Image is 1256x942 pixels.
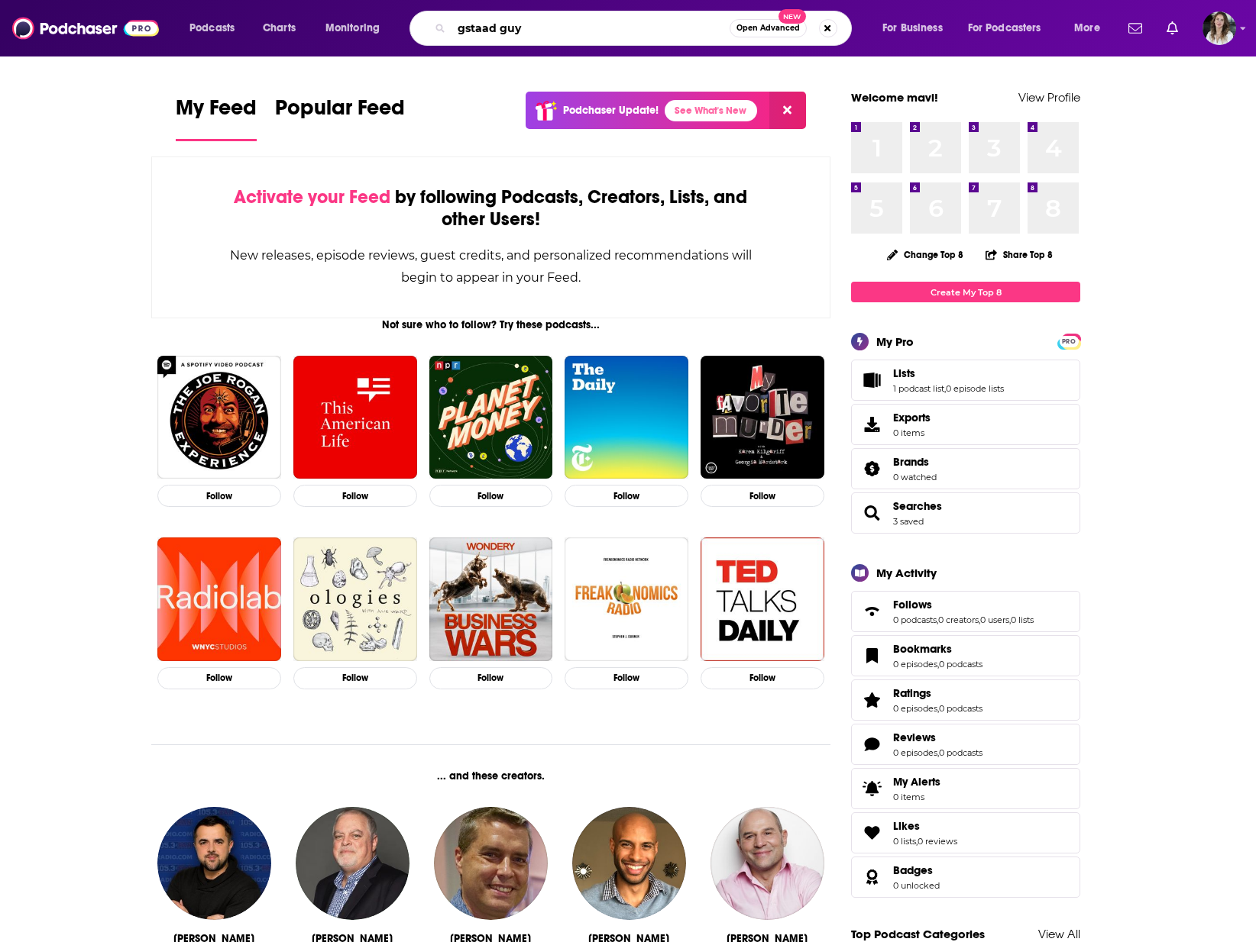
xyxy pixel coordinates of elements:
[1122,15,1148,41] a: Show notifications dropdown
[893,598,932,611] span: Follows
[563,104,659,117] p: Podchaser Update!
[851,360,1080,401] span: Lists
[893,642,952,656] span: Bookmarks
[893,499,942,513] a: Searches
[263,18,296,39] span: Charts
[893,659,937,669] a: 0 episodes
[157,807,270,920] img: Shan Shariff
[157,537,281,661] img: Radiolab
[937,615,938,625] span: ,
[701,356,824,479] img: My Favorite Murder with Karen Kilgariff and Georgia Hardstark
[851,724,1080,765] span: Reviews
[856,645,887,666] a: Bookmarks
[565,356,688,479] img: The Daily
[1203,11,1236,45] span: Logged in as mavi
[176,95,257,130] span: My Feed
[893,472,937,482] a: 0 watched
[234,185,390,208] span: Activate your Feed
[851,404,1080,445] a: Exports
[893,615,937,625] a: 0 podcasts
[779,9,806,24] span: New
[572,807,685,920] img: Ross Jackson
[1161,15,1184,41] a: Show notifications dropdown
[157,667,281,689] button: Follow
[176,95,257,141] a: My Feed
[856,822,887,844] a: Likes
[851,768,1080,809] a: My Alerts
[851,591,1080,632] span: Follows
[916,836,918,847] span: ,
[429,667,553,689] button: Follow
[893,703,937,714] a: 0 episodes
[893,411,931,424] span: Exports
[876,566,937,580] div: My Activity
[701,537,824,661] a: TED Talks Daily
[893,642,982,656] a: Bookmarks
[893,775,940,789] span: My Alerts
[851,927,985,941] a: Top Podcast Categories
[1074,18,1100,39] span: More
[893,747,937,758] a: 0 episodes
[1038,927,1080,941] a: View All
[189,18,235,39] span: Podcasts
[665,100,757,121] a: See What's New
[882,18,943,39] span: For Business
[1063,16,1119,40] button: open menu
[429,356,553,479] a: Planet Money
[1203,11,1236,45] img: User Profile
[893,863,933,877] span: Badges
[856,601,887,622] a: Follows
[296,807,409,920] img: Mike Mulligan
[893,819,920,833] span: Likes
[851,492,1080,534] span: Searches
[856,369,887,391] a: Lists
[918,836,957,847] a: 0 reviews
[179,16,254,40] button: open menu
[730,19,807,37] button: Open AdvancedNew
[851,812,1080,853] span: Likes
[1011,615,1034,625] a: 0 lists
[325,18,380,39] span: Monitoring
[157,485,281,507] button: Follow
[851,857,1080,898] span: Badges
[736,24,800,32] span: Open Advanced
[893,598,1034,611] a: Follows
[275,95,405,130] span: Popular Feed
[228,244,753,289] div: New releases, episode reviews, guest credits, and personalized recommendations will begin to appe...
[711,807,824,920] img: Vincent Moscato
[293,537,417,661] a: Ologies with Alie Ward
[946,383,1004,394] a: 0 episode lists
[893,731,982,744] a: Reviews
[893,731,936,744] span: Reviews
[452,16,730,40] input: Search podcasts, credits, & more...
[434,807,547,920] img: David Haugh
[979,615,980,625] span: ,
[937,659,939,669] span: ,
[565,485,688,507] button: Follow
[1009,615,1011,625] span: ,
[893,366,915,380] span: Lists
[893,516,924,527] a: 3 saved
[293,485,417,507] button: Follow
[151,318,830,331] div: Not sure who to follow? Try these podcasts...
[968,18,1041,39] span: For Podcasters
[980,615,1009,625] a: 0 users
[893,792,940,802] span: 0 items
[851,448,1080,489] span: Brands
[253,16,305,40] a: Charts
[12,14,159,43] a: Podchaser - Follow, Share and Rate Podcasts
[851,282,1080,302] a: Create My Top 8
[876,334,914,349] div: My Pro
[893,455,929,469] span: Brands
[893,427,931,438] span: 0 items
[856,502,887,524] a: Searches
[856,458,887,479] a: Brands
[856,689,887,711] a: Ratings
